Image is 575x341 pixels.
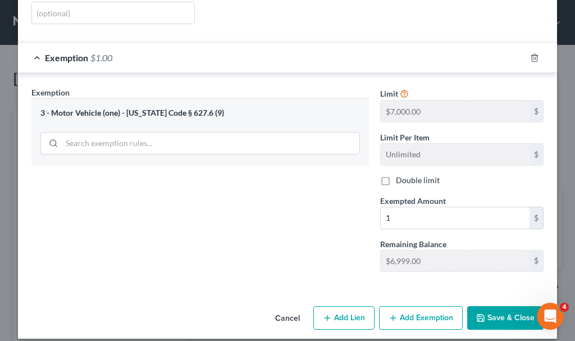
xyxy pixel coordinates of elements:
input: 0.00 [381,207,530,229]
input: -- [381,144,530,165]
span: 4 [560,303,569,312]
button: Add Exemption [379,306,463,330]
span: Exemption [45,52,88,63]
button: Cancel [266,307,309,330]
span: Limit [380,89,398,98]
button: Add Lien [313,306,375,330]
div: $ [530,207,543,229]
span: Exempted Amount [380,196,446,206]
input: Search exemption rules... [62,133,359,154]
input: -- [381,101,530,122]
span: Exemption [31,88,70,97]
div: $ [530,144,543,165]
span: $1.00 [90,52,112,63]
input: (optional) [32,2,194,24]
div: $ [530,251,543,272]
button: Save & Close [467,306,544,330]
iframe: Intercom live chat [537,303,564,330]
label: Limit Per Item [380,131,430,143]
label: Remaining Balance [380,238,446,250]
div: $ [530,101,543,122]
label: Double limit [396,175,440,186]
div: 3 - Motor Vehicle (one) - [US_STATE] Code § 627.6 (9) [40,108,360,119]
input: -- [381,251,530,272]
